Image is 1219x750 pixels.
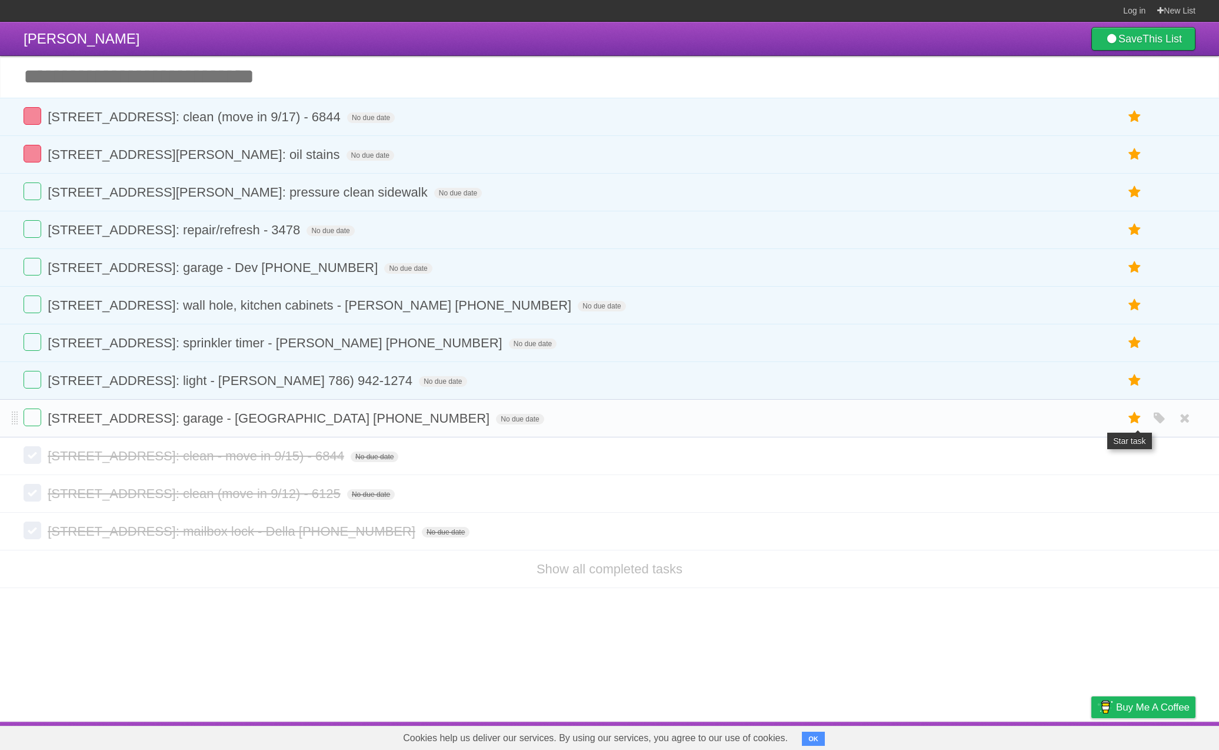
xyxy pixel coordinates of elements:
label: Star task [1124,371,1146,390]
span: No due date [434,188,482,198]
label: Done [24,371,41,389]
label: Star task [1124,145,1146,164]
a: Developers [974,725,1021,747]
a: Suggest a feature [1121,725,1195,747]
a: About [935,725,960,747]
span: [STREET_ADDRESS]: sprinkler timer - [PERSON_NAME] [PHONE_NUMBER] [48,336,505,350]
span: Cookies help us deliver our services. By using our services, you agree to our use of cookies. [391,726,800,750]
label: Done [24,446,41,464]
label: Done [24,522,41,539]
span: [STREET_ADDRESS]: garage - [GEOGRAPHIC_DATA] [PHONE_NUMBER] [48,411,492,426]
span: No due date [509,339,557,349]
a: Privacy [1076,725,1107,747]
span: No due date [384,263,432,274]
a: Show all completed tasks [537,562,682,576]
span: [STREET_ADDRESS]: mailbox lock - Della [PHONE_NUMBER] [48,524,418,539]
label: Star task [1124,409,1146,428]
span: [STREET_ADDRESS]: clean (move in 9/12) - 6125 [48,486,344,501]
label: Star task [1124,220,1146,240]
label: Star task [1124,107,1146,127]
label: Star task [1124,333,1146,353]
img: Buy me a coffee [1097,697,1113,717]
label: Star task [1124,296,1146,315]
span: No due date [347,112,395,123]
span: [STREET_ADDRESS][PERSON_NAME]: oil stains [48,147,342,162]
label: Done [24,484,41,502]
label: Done [24,107,41,125]
label: Done [24,333,41,351]
span: [STREET_ADDRESS]: repair/refresh - 3478 [48,223,303,237]
label: Done [24,258,41,276]
label: Star task [1124,182,1146,202]
label: Done [24,409,41,426]
span: [STREET_ADDRESS]: clean (move in 9/17) - 6844 [48,109,344,124]
span: No due date [419,376,467,387]
span: [STREET_ADDRESS]: clean - move in 9/15) - 6844 [48,449,347,463]
span: No due date [351,452,398,462]
span: No due date [496,414,544,424]
a: Terms [1036,725,1062,747]
label: Done [24,296,41,313]
button: OK [802,732,825,746]
label: Done [24,220,41,238]
b: This List [1143,33,1182,45]
span: No due date [422,527,469,537]
a: Buy me a coffee [1091,696,1195,718]
span: No due date [578,301,625,311]
span: [STREET_ADDRESS]: light - [PERSON_NAME] 786) 942-1274 [48,373,415,388]
label: Star task [1124,258,1146,277]
span: Buy me a coffee [1116,697,1190,718]
span: No due date [347,150,394,161]
span: No due date [307,225,354,236]
label: Done [24,182,41,200]
a: SaveThis List [1091,27,1195,51]
span: [STREET_ADDRESS][PERSON_NAME]: pressure clean sidewalk [48,185,431,200]
span: No due date [347,489,395,500]
span: [STREET_ADDRESS]: garage - Dev [PHONE_NUMBER] [48,260,381,275]
span: [PERSON_NAME] [24,31,139,47]
label: Done [24,145,41,162]
span: [STREET_ADDRESS]: wall hole, kitchen cabinets - [PERSON_NAME] [PHONE_NUMBER] [48,298,574,313]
